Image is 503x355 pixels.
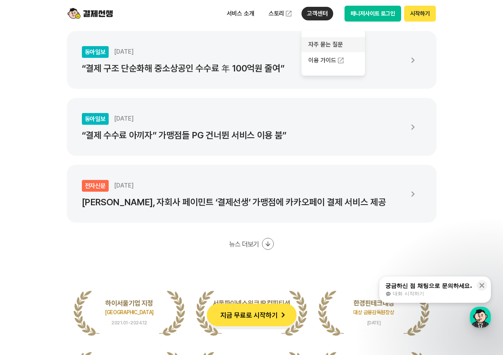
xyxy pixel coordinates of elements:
button: 뉴스 더보기 [229,238,274,250]
img: 외부 도메인 오픈 [285,10,292,17]
a: 대화 [50,240,97,259]
span: [DATE] [114,48,134,55]
p: 하이서울기업 지정 [74,299,185,308]
button: 시작하기 [404,6,435,22]
p: 고객센터 [301,7,333,20]
p: [PERSON_NAME], 자회사 페이민트 ‘결제선생’ 가맹점에 카카오페이 결제 서비스 제공 [82,197,403,208]
img: 화살표 아이콘 [278,310,288,320]
p: “결제 구조 단순화해 중소상공인 수수료 年 100억원 줄여” [82,63,403,74]
img: 화살표 아이콘 [404,118,421,136]
p: 대상 금융감독원장상 [318,308,430,317]
span: [DATE] [318,321,430,325]
div: 동아일보 [82,113,109,125]
p: 서비스 소개 [222,7,260,20]
img: logo [68,6,113,21]
button: 지금 무료로 시작하기 [207,304,297,326]
span: 2021.01~2024.12 [74,321,185,325]
a: 이용 가이드 [301,52,365,69]
div: 동아일보 [82,46,109,58]
a: 설정 [97,240,145,259]
p: “결제 수수료 아끼자” 가맹점들 PG 건너뛴 서비스 이용 붐” [82,130,403,141]
img: 화살표 아이콘 [404,51,421,69]
a: 자주 묻는 질문 [301,37,365,52]
span: [DATE] [114,115,134,122]
div: 전자신문 [82,180,109,192]
p: [GEOGRAPHIC_DATA] [74,308,185,317]
a: 홈 [2,240,50,259]
img: 화살표 아이콘 [404,185,421,203]
span: 설정 [117,251,126,257]
button: 매니저사이트 로그인 [345,6,401,22]
span: 홈 [24,251,28,257]
a: 스토리 [263,6,298,21]
span: [DATE] [114,182,134,189]
p: 서울파이넨스위크 IR 컴피티션 [196,299,308,308]
img: 외부 도메인 오픈 [337,57,345,64]
span: 대화 [69,251,78,257]
p: 한경핀테크대상 [318,299,430,308]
